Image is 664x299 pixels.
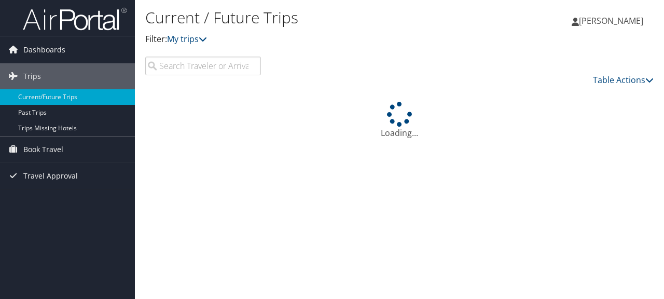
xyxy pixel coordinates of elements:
[23,7,127,31] img: airportal-logo.png
[145,57,261,75] input: Search Traveler or Arrival City
[145,102,654,139] div: Loading...
[145,7,484,29] h1: Current / Future Trips
[23,63,41,89] span: Trips
[579,15,643,26] span: [PERSON_NAME]
[23,37,65,63] span: Dashboards
[572,5,654,36] a: [PERSON_NAME]
[23,163,78,189] span: Travel Approval
[145,33,484,46] p: Filter:
[593,74,654,86] a: Table Actions
[23,137,63,162] span: Book Travel
[167,33,207,45] a: My trips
